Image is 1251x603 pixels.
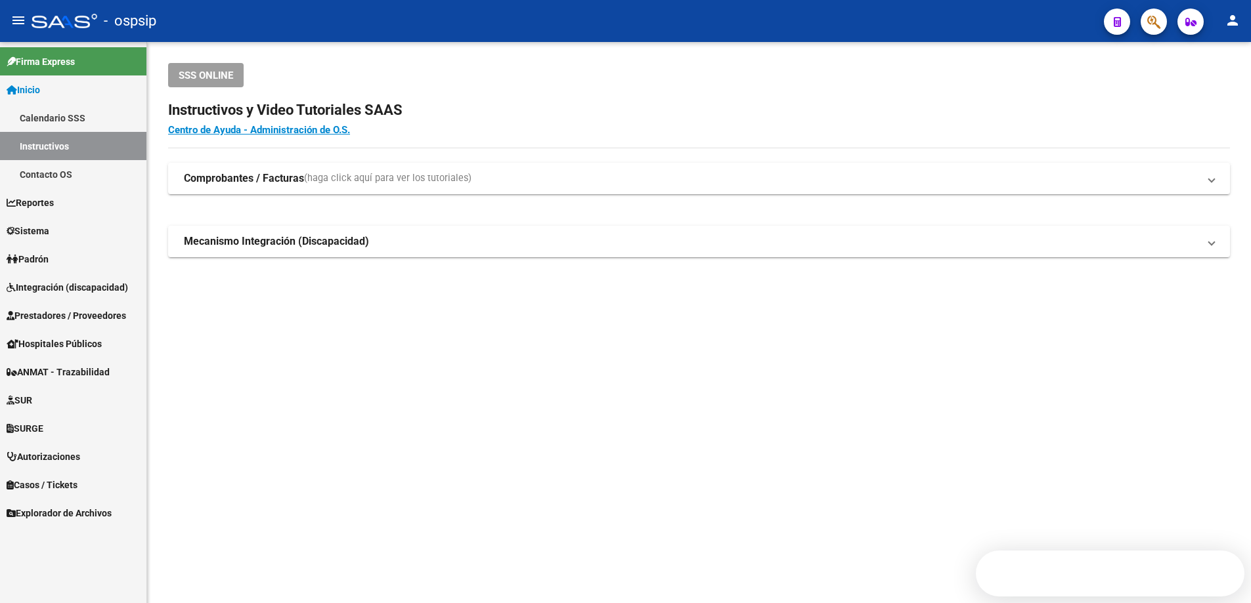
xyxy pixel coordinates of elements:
[168,98,1230,123] h2: Instructivos y Video Tutoriales SAAS
[1206,558,1238,590] iframe: Intercom live chat
[976,551,1244,596] iframe: Intercom live chat discovery launcher
[168,63,244,87] button: SSS ONLINE
[7,478,77,492] span: Casos / Tickets
[179,70,233,81] span: SSS ONLINE
[7,196,54,210] span: Reportes
[168,226,1230,257] mat-expansion-panel-header: Mecanismo Integración (Discapacidad)
[11,12,26,28] mat-icon: menu
[7,252,49,266] span: Padrón
[7,449,80,464] span: Autorizaciones
[7,421,43,436] span: SURGE
[7,83,40,97] span: Inicio
[104,7,156,35] span: - ospsip
[304,171,472,186] span: (haga click aquí para ver los tutoriales)
[7,308,126,323] span: Prestadores / Proveedores
[7,337,102,351] span: Hospitales Públicos
[7,506,112,520] span: Explorador de Archivos
[1225,12,1240,28] mat-icon: person
[7,365,110,379] span: ANMAT - Trazabilidad
[7,54,75,69] span: Firma Express
[7,224,49,238] span: Sistema
[168,124,350,136] a: Centro de Ayuda - Administración de O.S.
[168,163,1230,194] mat-expansion-panel-header: Comprobantes / Facturas(haga click aquí para ver los tutoriales)
[184,234,369,249] strong: Mecanismo Integración (Discapacidad)
[7,280,128,295] span: Integración (discapacidad)
[184,171,304,186] strong: Comprobantes / Facturas
[7,393,32,407] span: SUR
